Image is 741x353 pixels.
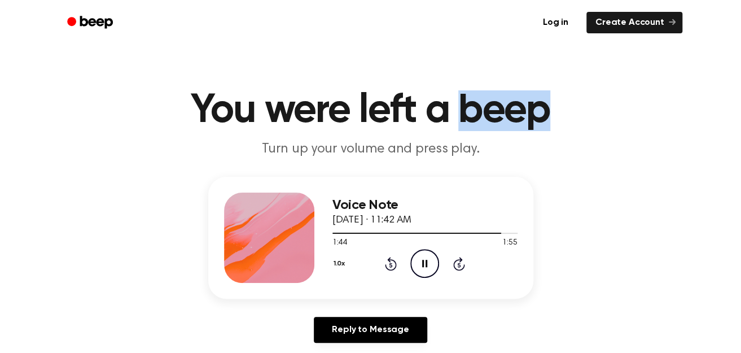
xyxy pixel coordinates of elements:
[82,90,660,131] h1: You were left a beep
[332,215,411,225] span: [DATE] · 11:42 AM
[332,254,349,273] button: 1.0x
[332,198,518,213] h3: Voice Note
[154,140,587,159] p: Turn up your volume and press play.
[532,10,580,36] a: Log in
[59,12,123,34] a: Beep
[586,12,682,33] a: Create Account
[332,237,347,249] span: 1:44
[502,237,517,249] span: 1:55
[314,317,427,343] a: Reply to Message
